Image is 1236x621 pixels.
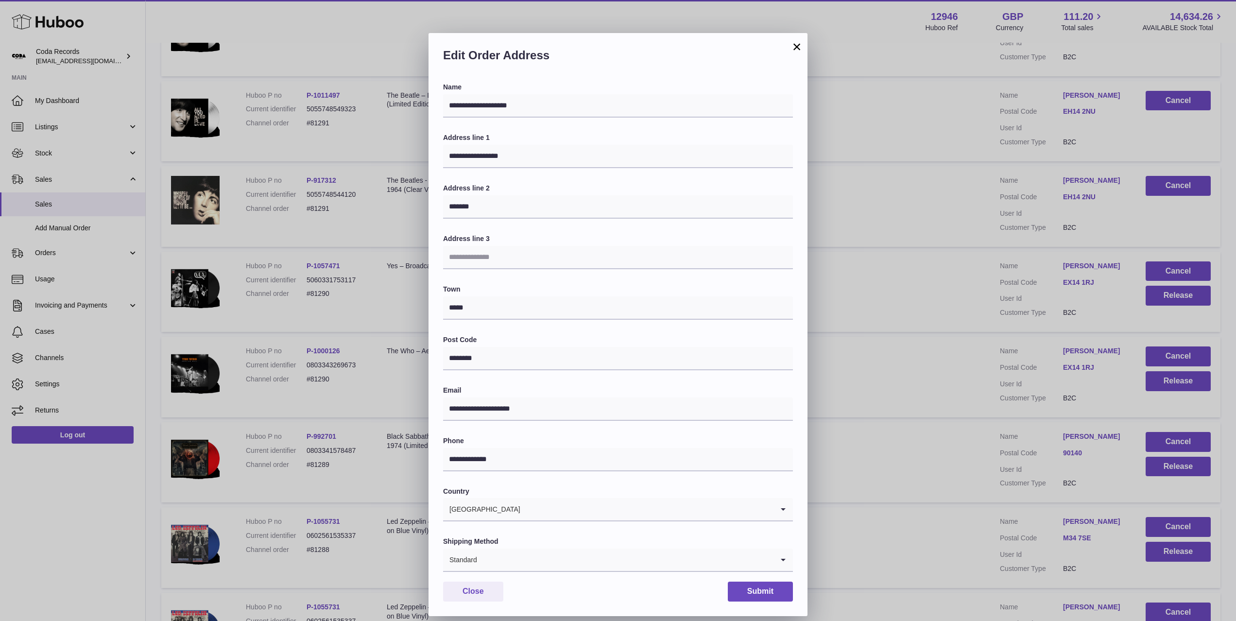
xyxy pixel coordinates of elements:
h2: Edit Order Address [443,48,793,68]
label: Address line 3 [443,234,793,243]
input: Search for option [478,549,773,571]
label: Town [443,285,793,294]
button: × [791,41,803,52]
label: Phone [443,436,793,446]
label: Post Code [443,335,793,345]
label: Country [443,487,793,496]
label: Address line 2 [443,184,793,193]
button: Close [443,582,503,602]
label: Name [443,83,793,92]
label: Address line 1 [443,133,793,142]
label: Email [443,386,793,395]
span: Standard [443,549,478,571]
button: Submit [728,582,793,602]
label: Shipping Method [443,537,793,546]
input: Search for option [521,498,773,520]
span: [GEOGRAPHIC_DATA] [443,498,521,520]
div: Search for option [443,498,793,521]
div: Search for option [443,549,793,572]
